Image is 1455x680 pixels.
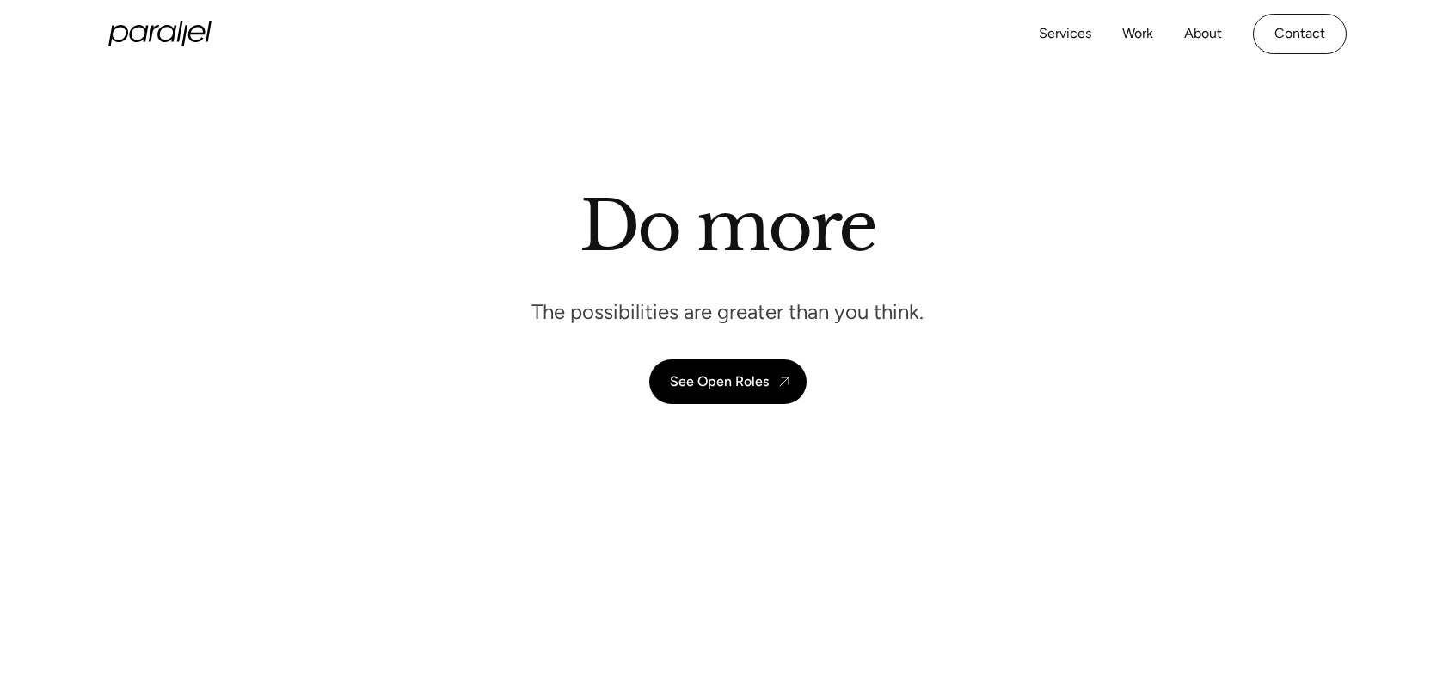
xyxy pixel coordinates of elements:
[649,359,807,404] a: See Open Roles
[1184,21,1222,46] a: About
[580,185,876,267] h1: Do more
[1253,14,1347,54] a: Contact
[670,373,769,389] div: See Open Roles
[531,298,924,325] p: The possibilities are greater than you think.
[1122,21,1153,46] a: Work
[1039,21,1091,46] a: Services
